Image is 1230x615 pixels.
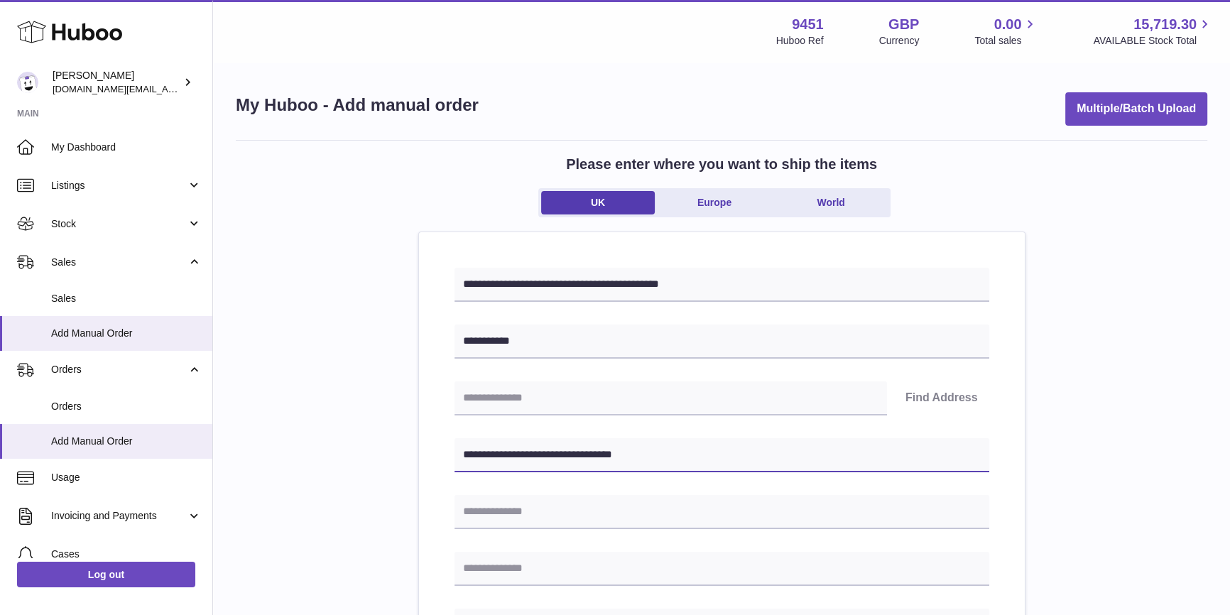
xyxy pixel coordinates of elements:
strong: 9451 [792,15,824,34]
span: 0.00 [994,15,1022,34]
a: UK [541,191,655,214]
span: Listings [51,179,187,192]
button: Multiple/Batch Upload [1065,92,1207,126]
span: Stock [51,217,187,231]
span: [DOMAIN_NAME][EMAIL_ADDRESS][DOMAIN_NAME] [53,83,283,94]
span: 15,719.30 [1133,15,1197,34]
img: amir.ch@gmail.com [17,72,38,93]
span: Sales [51,256,187,269]
span: Sales [51,292,202,305]
span: Usage [51,471,202,484]
a: 0.00 Total sales [974,15,1038,48]
a: 15,719.30 AVAILABLE Stock Total [1093,15,1213,48]
span: Orders [51,400,202,413]
span: AVAILABLE Stock Total [1093,34,1213,48]
div: Currency [879,34,920,48]
a: Log out [17,562,195,587]
span: Cases [51,548,202,561]
h1: My Huboo - Add manual order [236,94,479,116]
span: Add Manual Order [51,435,202,448]
span: Total sales [974,34,1038,48]
div: Huboo Ref [776,34,824,48]
strong: GBP [888,15,919,34]
h2: Please enter where you want to ship the items [566,155,877,174]
span: My Dashboard [51,141,202,154]
span: Orders [51,363,187,376]
span: Add Manual Order [51,327,202,340]
a: World [774,191,888,214]
a: Europe [658,191,771,214]
div: [PERSON_NAME] [53,69,180,96]
span: Invoicing and Payments [51,509,187,523]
